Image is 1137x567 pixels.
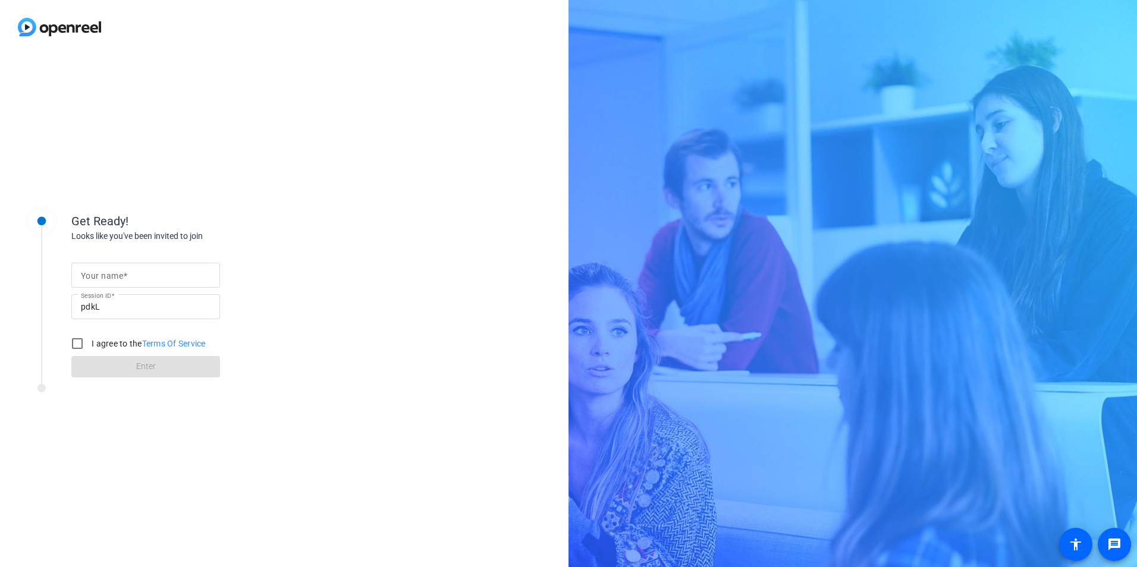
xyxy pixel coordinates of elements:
[1069,537,1083,552] mat-icon: accessibility
[81,271,123,281] mat-label: Your name
[71,212,309,230] div: Get Ready!
[1107,537,1122,552] mat-icon: message
[142,339,206,348] a: Terms Of Service
[81,292,111,299] mat-label: Session ID
[89,338,206,349] label: I agree to the
[71,230,309,242] div: Looks like you've been invited to join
